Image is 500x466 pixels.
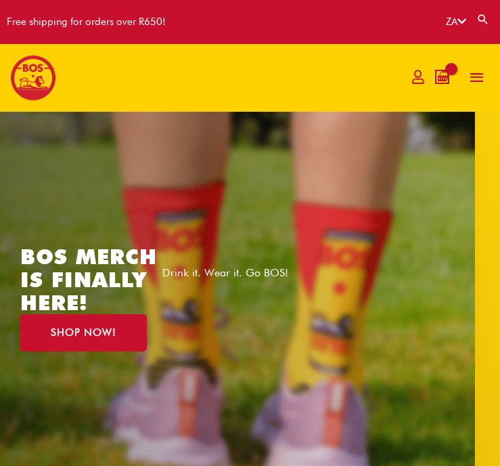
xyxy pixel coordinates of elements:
p: Drink it. Wear it. Go BOS! [162,268,291,278]
div: Free shipping for orders over R650! [7,7,166,37]
span: SHOP NOW! [51,328,116,338]
img: BOS logo finals-200px [10,55,56,101]
a: SHOP NOW! [20,314,147,352]
a: Search button [476,13,490,26]
a: BOS MERCH IS FINALLY HERE! [20,244,157,315]
a: View Shopping Cart, empty [435,70,449,84]
a: ZA [446,16,466,28]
